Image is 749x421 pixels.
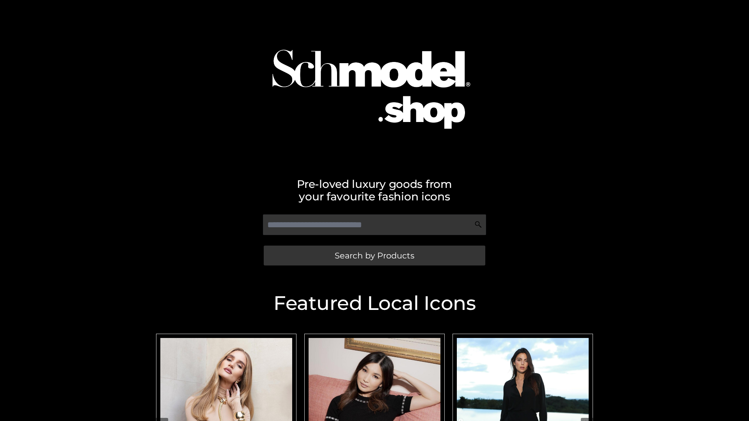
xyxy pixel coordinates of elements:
a: Search by Products [264,246,485,265]
img: Search Icon [474,221,482,228]
h2: Featured Local Icons​ [152,294,597,313]
h2: Pre-loved luxury goods from your favourite fashion icons [152,178,597,203]
span: Search by Products [335,251,414,260]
